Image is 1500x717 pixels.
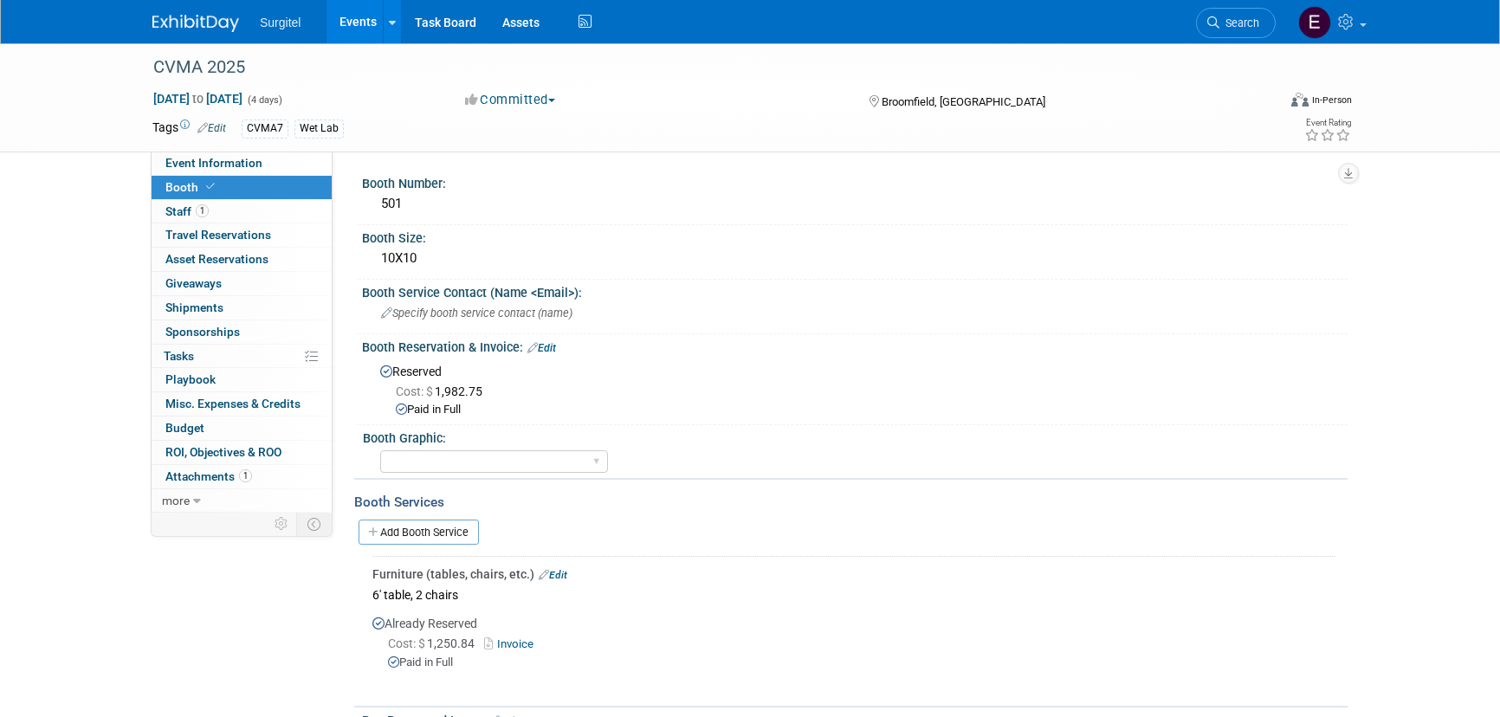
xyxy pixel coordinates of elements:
span: more [162,494,190,507]
div: 501 [375,191,1335,217]
td: Toggle Event Tabs [297,513,333,535]
a: Edit [527,342,556,354]
span: Event Information [165,156,262,170]
a: Tasks [152,345,332,368]
div: Booth Service Contact (Name <Email>): [362,280,1348,301]
span: ROI, Objectives & ROO [165,445,281,459]
a: Asset Reservations [152,248,332,271]
span: Cost: $ [388,636,427,650]
span: Travel Reservations [165,228,271,242]
a: Search [1196,8,1276,38]
span: Giveaways [165,276,222,290]
a: Travel Reservations [152,223,332,247]
span: Misc. Expenses & Credits [165,397,301,410]
div: Booth Services [354,493,1348,512]
span: Broomfield, [GEOGRAPHIC_DATA] [882,95,1045,108]
div: Booth Number: [362,171,1348,192]
span: Cost: $ [396,384,435,398]
span: 1,250.84 [388,636,482,650]
span: Specify booth service contact (name [381,307,572,320]
span: Staff [165,204,209,218]
span: [DATE] [DATE] [152,91,243,107]
a: Edit [197,122,226,134]
a: Event Information [152,152,332,175]
a: Misc. Expenses & Credits [152,392,332,416]
a: Invoice [484,637,540,650]
span: to [190,92,206,106]
a: more [152,489,332,513]
img: Format-Inperson.png [1291,93,1309,107]
span: Surgitel [260,16,301,29]
span: (4 days) [246,94,282,106]
button: Committed [459,91,562,109]
span: 1,982.75 [396,384,489,398]
i: Booth reservation complete [206,182,215,191]
email: ) [569,307,572,320]
span: Playbook [165,372,216,386]
div: Reserved [375,358,1335,418]
a: Edit [539,569,567,581]
a: Staff1 [152,200,332,223]
div: Furniture (tables, chairs, etc.) [372,565,1335,583]
div: Booth Graphic: [363,425,1340,447]
a: Booth [152,176,332,199]
a: Playbook [152,368,332,391]
div: 6' table, 2 chairs [372,583,1335,606]
a: Add Booth Service [359,520,479,545]
span: Asset Reservations [165,252,268,266]
a: Shipments [152,296,332,320]
div: Paid in Full [396,402,1335,418]
td: Personalize Event Tab Strip [267,513,297,535]
a: Giveaways [152,272,332,295]
span: Search [1219,16,1259,29]
div: Event Rating [1304,119,1351,127]
img: ExhibitDay [152,15,239,32]
div: In-Person [1311,94,1352,107]
span: Booth [165,180,218,194]
a: Sponsorships [152,320,332,344]
span: Sponsorships [165,325,240,339]
span: Shipments [165,300,223,314]
a: Attachments1 [152,465,332,488]
img: Event Coordinator [1298,6,1331,39]
div: CVMA7 [242,119,288,138]
span: 1 [196,204,209,217]
div: CVMA 2025 [147,52,1250,83]
span: 1 [239,469,252,482]
div: Event Format [1173,90,1352,116]
span: Budget [165,421,204,435]
div: 10X10 [375,245,1335,272]
td: Tags [152,119,226,139]
div: Already Reserved [372,606,1335,685]
a: Budget [152,417,332,440]
span: Tasks [164,349,194,363]
div: Wet Lab [294,119,344,138]
a: ROI, Objectives & ROO [152,441,332,464]
div: Booth Reservation & Invoice: [362,334,1348,357]
div: Paid in Full [388,655,1335,671]
span: Attachments [165,469,252,483]
div: Booth Size: [362,225,1348,247]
